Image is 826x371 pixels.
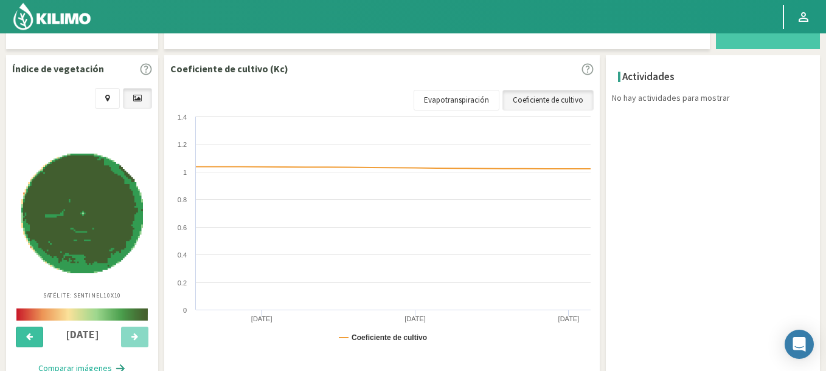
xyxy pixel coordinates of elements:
[170,61,288,76] p: Coeficiente de cultivo (Kc)
[21,154,143,273] img: 5291f6a3-01e1-4ade-b40d-623ba944e705_-_sentinel_-_2025-08-18.png
[12,2,92,31] img: Kilimo
[414,90,499,111] a: Evapotranspiración
[103,291,122,299] span: 10X10
[785,330,814,359] div: Open Intercom Messenger
[178,196,187,203] text: 0.8
[251,315,272,322] text: [DATE]
[178,114,187,121] text: 1.4
[183,307,187,314] text: 0
[50,328,114,341] h4: [DATE]
[16,308,148,321] img: scale
[622,71,675,83] h4: Actividades
[178,224,187,231] text: 0.6
[43,291,122,300] p: Satélite: Sentinel
[502,90,594,111] a: Coeficiente de cultivo
[558,315,580,322] text: [DATE]
[183,169,187,176] text: 1
[404,315,426,322] text: [DATE]
[178,279,187,287] text: 0.2
[12,61,104,76] p: Índice de vegetación
[352,333,427,342] text: Coeficiente de cultivo
[178,251,187,259] text: 0.4
[612,92,820,104] p: No hay actividades para mostrar
[178,141,187,148] text: 1.2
